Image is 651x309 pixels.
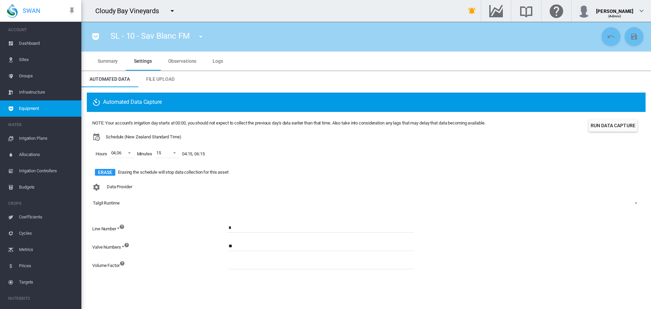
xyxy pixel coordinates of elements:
md-icon: icon-pin [68,7,76,15]
div: [PERSON_NAME] [596,5,633,12]
div: Cloudy Bay Vineyards [95,6,165,16]
md-icon: icon-menu-down [168,7,176,15]
button: icon-pocket [89,30,102,43]
md-icon: icon-content-save [630,33,638,41]
md-icon: Click here for help [548,7,565,15]
span: Coefficients [19,209,76,225]
span: WATER [8,119,76,130]
md-icon: icon-pocket [92,33,100,41]
img: SWAN-Landscape-Logo-Colour-drop.png [7,4,18,18]
span: Infrastructure [19,84,76,100]
span: CROPS [8,198,76,209]
span: Metrics [19,242,76,258]
span: Allocations [19,147,76,163]
button: Cancel Changes [601,27,620,46]
md-icon: icon-undo [607,33,615,41]
span: Dashboard [19,35,76,52]
span: Cycles [19,225,76,242]
md-icon: icon-camera-timer [92,98,103,107]
span: Equipment [19,100,76,117]
span: Settings [134,58,152,64]
md-icon: icon-calendar-clock [92,133,100,141]
span: Irrigation Controllers [19,163,76,179]
label: Volume Factor [92,259,120,277]
md-icon: If the volume is to be split between multiple SWAN flow meters, nominate the factor to be applied... [120,259,128,267]
button: icon-menu-down [194,30,208,43]
button: Run Data Capture [589,119,637,132]
span: Groups [19,68,76,84]
div: Talgil Runtime [93,200,120,206]
button: Save Changes [625,27,644,46]
span: Budgets [19,179,76,195]
div: 06 [117,150,121,156]
md-icon: icon-cog [92,183,100,191]
span: File Upload [146,76,175,82]
md-icon: The irrigation line number [119,223,127,231]
label: Line Number * [92,223,119,241]
img: profile.jpg [577,4,591,18]
span: SWAN [23,6,40,15]
span: Erasing the schedule will stop data collection for this asset [118,169,229,175]
span: Automated Data [90,76,130,82]
md-icon: icon-bell-ring [468,7,476,15]
md-select: Configuration: Talgil Runtime [92,198,640,208]
span: Hours [92,148,111,160]
div: If the volume is to be split between multiple SWAN flow meters, nominate the factor to be applied... [228,259,431,277]
span: Logs [213,58,223,64]
span: Sites [19,52,76,68]
div: NOTE: Your account's irrigation day starts at 00:00, you should not expect to collect the previou... [92,120,485,126]
span: NUTRIENTS [8,293,76,304]
span: Automated Data Capture [92,98,162,107]
md-icon: icon-menu-down [197,33,205,41]
span: Data Provider [107,185,132,190]
button: icon-menu-down [165,4,179,18]
button: Erase [95,169,115,176]
span: Irrigation Plans [19,130,76,147]
span: ACCOUNT [8,24,76,35]
span: SL - 10 - Sav Blanc FM [111,31,190,41]
label: Valve Numbers * [92,241,124,259]
div: 15 [156,150,161,155]
div: 04 [111,150,116,156]
span: Targets [19,274,76,290]
span: Schedule (New Zealand Standard Time) [106,134,181,140]
md-icon: Go to the Data Hub [488,7,504,15]
md-icon: The numbers of the valves delivering water, specify them as as a comma-separated series of number... [124,241,132,249]
span: Observations [168,58,197,64]
span: , [111,150,122,156]
span: Prices [19,258,76,274]
button: icon-bell-ring [465,4,479,18]
md-icon: Search the knowledge base [518,7,534,15]
div: The numbers of the valves delivering water, specify them as as a comma-separated series of number... [228,241,431,259]
span: (Admin) [608,14,622,18]
span: Minutes [134,148,156,160]
span: 04:15, 06:15 [179,148,208,160]
span: Summary [98,58,118,64]
md-icon: icon-chevron-down [637,7,646,15]
div: The irrigation line number [228,223,431,241]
